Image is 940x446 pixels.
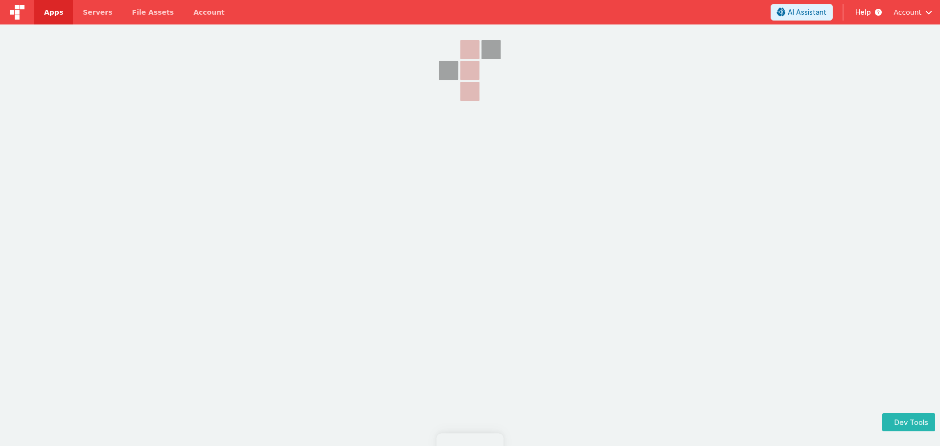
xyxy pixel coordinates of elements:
[771,4,833,21] button: AI Assistant
[132,7,174,17] span: File Assets
[855,7,871,17] span: Help
[893,7,932,17] button: Account
[882,413,935,431] button: Dev Tools
[44,7,63,17] span: Apps
[83,7,112,17] span: Servers
[788,7,826,17] span: AI Assistant
[893,7,921,17] span: Account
